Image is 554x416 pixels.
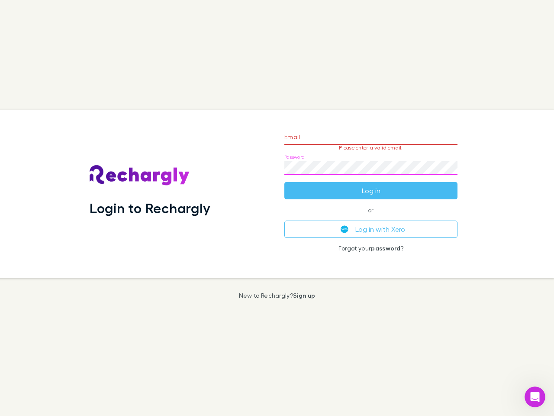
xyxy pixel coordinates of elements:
[371,244,400,252] a: password
[90,165,190,186] img: Rechargly's Logo
[284,182,457,199] button: Log in
[525,387,545,407] iframe: Intercom live chat
[341,225,348,233] img: Xero's logo
[284,221,457,238] button: Log in with Xero
[239,292,316,299] p: New to Rechargly?
[284,245,457,252] p: Forgot your ?
[293,292,315,299] a: Sign up
[90,200,210,216] h1: Login to Rechargly
[284,154,305,160] label: Password
[284,145,457,151] p: Please enter a valid email.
